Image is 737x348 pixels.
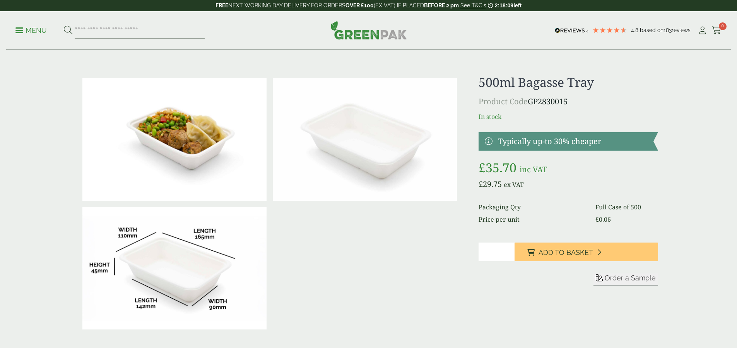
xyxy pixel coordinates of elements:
img: 2830015 500ml Bagasse Tray With Food [82,78,267,201]
p: GP2830015 [479,96,658,107]
a: See T&C's [460,2,486,8]
span: 2:18:09 [495,2,513,8]
span: ex VAT [504,180,524,189]
strong: BEFORE 2 pm [424,2,459,8]
span: 0 [719,22,727,30]
span: £ [479,159,486,176]
strong: FREE [215,2,228,8]
h1: 500ml Bagasse Tray [479,75,658,90]
p: Menu [15,26,47,35]
dd: Full Case of 500 [595,202,658,212]
button: Order a Sample [593,273,658,285]
span: Product Code [479,96,528,107]
bdi: 0.06 [595,215,611,224]
span: reviews [672,27,691,33]
img: REVIEWS.io [555,28,588,33]
dt: Packaging Qty [479,202,586,212]
bdi: 35.70 [479,159,516,176]
p: In stock [479,112,658,121]
a: 0 [712,25,722,36]
button: Add to Basket [515,243,658,261]
img: 2830015 500ml Bagasse Tray DIMS [82,207,267,330]
span: Order a Sample [605,274,656,282]
dt: Price per unit [479,215,586,224]
span: 4.8 [631,27,640,33]
span: Based on [640,27,663,33]
strong: OVER £100 [345,2,374,8]
span: £ [595,215,599,224]
i: My Account [698,27,707,34]
span: inc VAT [520,164,547,175]
i: Cart [712,27,722,34]
span: 183 [663,27,672,33]
bdi: 29.75 [479,179,502,189]
a: Menu [15,26,47,34]
img: GreenPak Supplies [330,21,407,39]
span: £ [479,179,483,189]
div: 4.79 Stars [592,27,627,34]
span: Add to Basket [539,248,593,257]
img: 2830015 500ml Bagasse Tray [273,78,457,201]
span: left [513,2,522,8]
